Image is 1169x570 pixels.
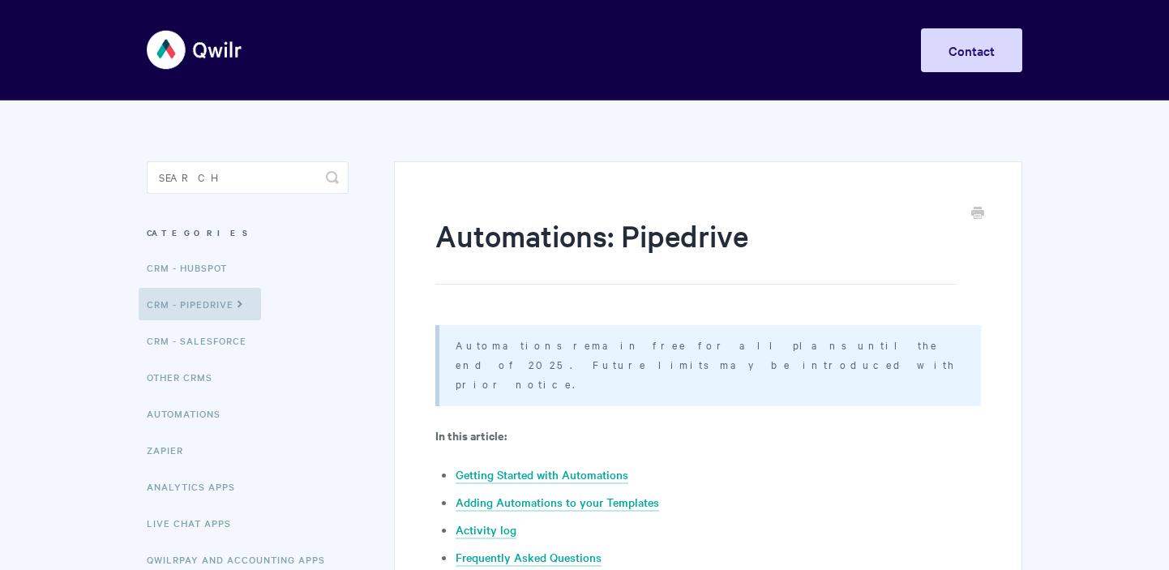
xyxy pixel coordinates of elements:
[456,521,516,539] a: Activity log
[147,19,243,80] img: Qwilr Help Center
[147,397,233,430] a: Automations
[971,205,984,223] a: Print this Article
[147,470,247,503] a: Analytics Apps
[139,288,261,320] a: CRM - Pipedrive
[435,426,507,444] b: In this article:
[147,161,349,194] input: Search
[456,549,602,567] a: Frequently Asked Questions
[147,507,243,539] a: Live Chat Apps
[147,251,239,284] a: CRM - HubSpot
[456,494,659,512] a: Adding Automations to your Templates
[435,215,957,285] h1: Automations: Pipedrive
[147,434,195,466] a: Zapier
[147,324,259,357] a: CRM - Salesforce
[147,218,349,247] h3: Categories
[456,335,961,393] p: Automations remain free for all plans until the end of 2025. Future limits may be introduced with...
[456,466,628,484] a: Getting Started with Automations
[147,361,225,393] a: Other CRMs
[921,28,1022,72] a: Contact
